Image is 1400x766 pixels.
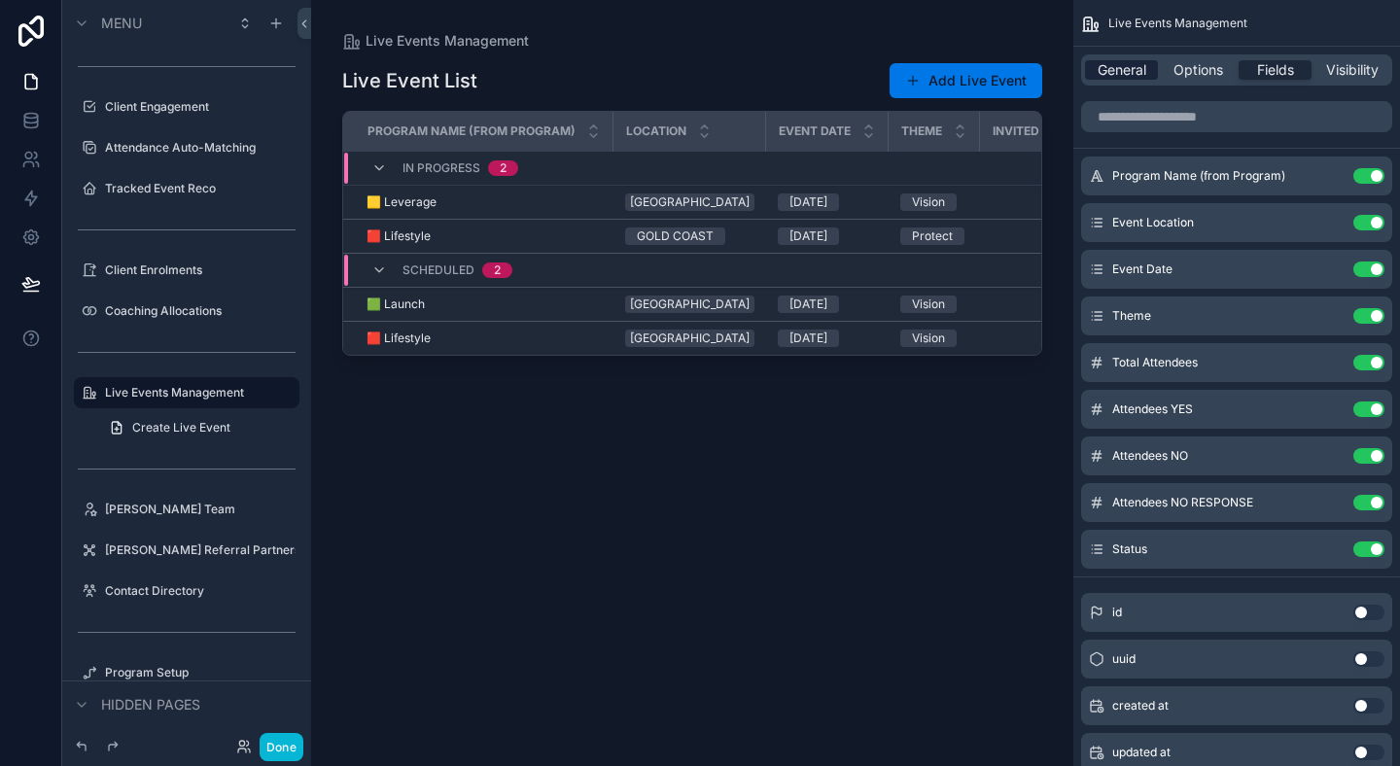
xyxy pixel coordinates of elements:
label: Client Engagement [105,99,296,115]
span: Live Events Management [1108,16,1247,31]
span: Theme [901,123,942,139]
span: In progress [402,160,480,176]
a: Create Live Event [97,412,299,443]
span: Attendees YES [1112,401,1193,417]
label: [PERSON_NAME] Team [105,502,296,517]
label: Live Events Management [105,385,288,400]
span: Fields [1257,60,1294,80]
label: Program Setup [105,665,296,680]
button: Done [260,733,303,761]
span: Theme [1112,308,1151,324]
label: Tracked Event Reco [105,181,296,196]
span: Program Name (from Program) [1112,168,1285,184]
span: Event Location [1112,215,1194,230]
label: [PERSON_NAME] Referral Partners [105,542,296,558]
span: Attendees NO [1112,448,1188,464]
span: Location [626,123,686,139]
span: Status [1112,541,1147,557]
span: Event Date [1112,261,1172,277]
span: Total Attendees [1112,355,1198,370]
span: Create Live Event [132,420,230,435]
span: Program Name (from Program) [367,123,576,139]
label: Attendance Auto-Matching [105,140,296,156]
span: Visibility [1326,60,1379,80]
span: Event Date [779,123,851,139]
span: Scheduled [402,262,474,278]
span: created at [1112,698,1169,714]
label: Coaching Allocations [105,303,296,319]
div: 2 [500,160,507,176]
span: Invited [993,123,1039,139]
div: 2 [494,262,501,278]
span: Hidden pages [101,695,200,714]
span: id [1112,605,1122,620]
span: Menu [101,14,142,33]
span: General [1098,60,1146,80]
label: Client Enrolments [105,262,296,278]
span: uuid [1112,651,1136,667]
span: Options [1173,60,1223,80]
span: Attendees NO RESPONSE [1112,495,1253,510]
label: Contact Directory [105,583,296,599]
